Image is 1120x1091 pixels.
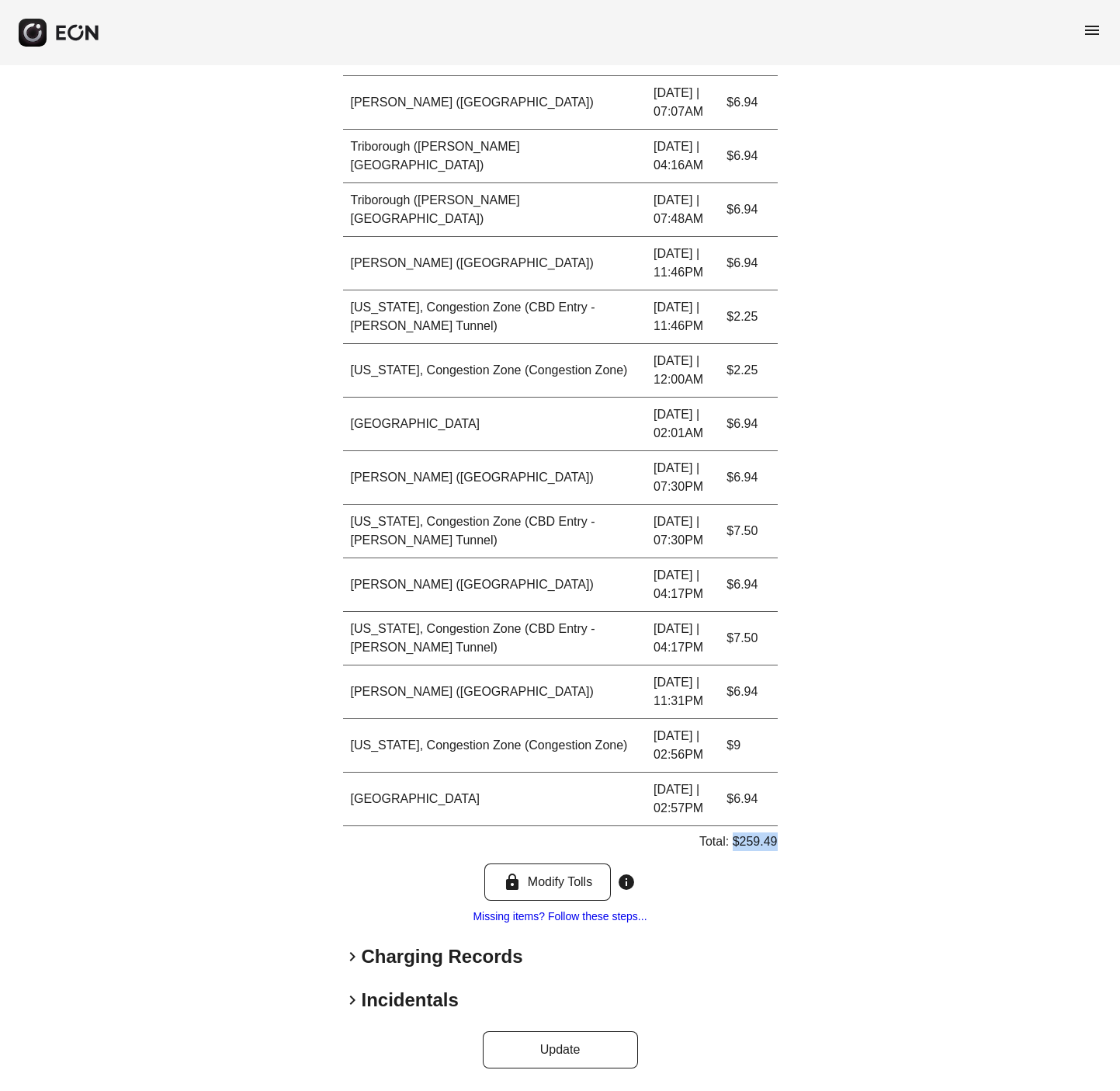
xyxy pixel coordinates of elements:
td: [GEOGRAPHIC_DATA] [343,398,647,451]
td: $6.94 [719,130,777,183]
td: [DATE] | 02:01AM [646,398,719,451]
td: $6.94 [719,76,777,130]
p: Total: $259.49 [699,832,778,851]
td: [PERSON_NAME] ([GEOGRAPHIC_DATA]) [343,76,647,130]
h2: Charging Records [362,944,523,969]
td: $2.25 [719,290,777,344]
td: [DATE] | 11:46PM [646,237,719,290]
td: [DATE] | 11:31PM [646,665,719,719]
td: $9 [719,719,777,773]
td: [DATE] | 02:56PM [646,719,719,773]
td: $6.94 [719,665,777,719]
td: $2.25 [719,344,777,398]
td: [DATE] | 07:07AM [646,76,719,130]
h2: Incidentals [362,988,459,1013]
td: [DATE] | 02:57PM [646,773,719,826]
td: [GEOGRAPHIC_DATA] [343,773,647,826]
td: Triborough ([PERSON_NAME][GEOGRAPHIC_DATA]) [343,130,647,183]
td: [PERSON_NAME] ([GEOGRAPHIC_DATA]) [343,558,647,612]
span: keyboard_arrow_right [343,947,362,966]
td: [US_STATE], Congestion Zone (Congestion Zone) [343,719,647,773]
td: [US_STATE], Congestion Zone (CBD Entry - [PERSON_NAME] Tunnel) [343,290,647,344]
td: $7.50 [719,505,777,558]
td: [DATE] | 04:16AM [646,130,719,183]
td: [US_STATE], Congestion Zone (Congestion Zone) [343,344,647,398]
td: [PERSON_NAME] ([GEOGRAPHIC_DATA]) [343,665,647,719]
button: Modify Tolls [484,863,611,901]
span: lock [503,873,522,891]
td: $6.94 [719,237,777,290]
button: Update [483,1031,638,1068]
td: [US_STATE], Congestion Zone (CBD Entry - [PERSON_NAME] Tunnel) [343,612,647,665]
td: $6.94 [719,558,777,612]
td: [DATE] | 07:48AM [646,183,719,237]
td: $7.50 [719,612,777,665]
td: [US_STATE], Congestion Zone (CBD Entry - [PERSON_NAME] Tunnel) [343,505,647,558]
td: [DATE] | 11:46PM [646,290,719,344]
td: $6.94 [719,398,777,451]
td: [DATE] | 04:17PM [646,558,719,612]
span: menu [1083,21,1101,40]
td: [DATE] | 12:00AM [646,344,719,398]
td: [PERSON_NAME] ([GEOGRAPHIC_DATA]) [343,451,647,505]
td: [DATE] | 07:30PM [646,451,719,505]
td: $6.94 [719,451,777,505]
td: [DATE] | 04:17PM [646,612,719,665]
td: Triborough ([PERSON_NAME][GEOGRAPHIC_DATA]) [343,183,647,237]
td: [PERSON_NAME] ([GEOGRAPHIC_DATA]) [343,237,647,290]
td: $6.94 [719,183,777,237]
span: info [617,873,636,891]
td: $6.94 [719,773,777,826]
span: keyboard_arrow_right [343,991,362,1009]
td: [DATE] | 07:30PM [646,505,719,558]
a: Missing items? Follow these steps... [473,910,647,922]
